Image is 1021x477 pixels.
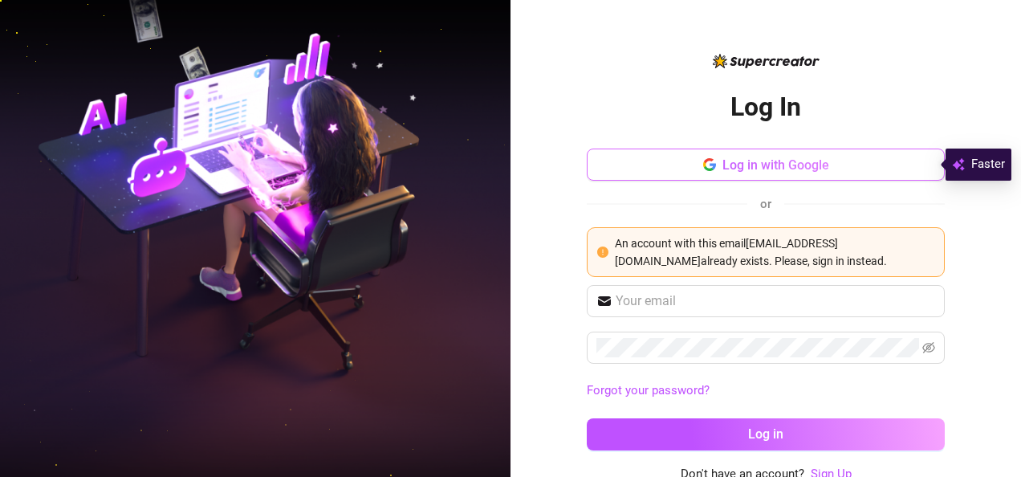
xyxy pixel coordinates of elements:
span: eye-invisible [922,341,935,354]
h2: Log In [730,91,801,124]
button: Log in [587,418,945,450]
img: logo-BBDzfeDw.svg [713,54,820,68]
img: svg%3e [952,155,965,174]
a: Forgot your password? [587,381,945,401]
span: Log in with Google [722,157,829,173]
span: An account with this email [EMAIL_ADDRESS][DOMAIN_NAME] already exists. Please, sign in instead. [615,237,887,267]
span: Log in [748,426,783,442]
span: Faster [971,155,1005,174]
a: Forgot your password? [587,383,710,397]
span: or [760,197,771,211]
input: Your email [616,291,935,311]
span: exclamation-circle [597,247,608,258]
button: Log in with Google [587,149,945,181]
